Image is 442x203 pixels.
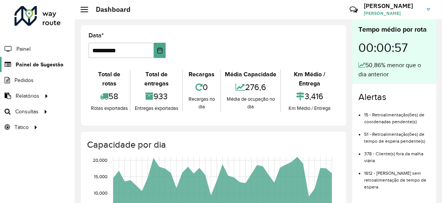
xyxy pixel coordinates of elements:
[185,95,218,110] div: Recargas no dia
[90,105,128,112] div: Rotas exportadas
[16,92,39,100] span: Relatórios
[94,190,107,195] text: 10,000
[15,123,29,131] span: Tático
[94,174,107,179] text: 15,000
[364,164,430,190] li: 1612 - [PERSON_NAME] sem retroalimentação de tempo de espera
[15,76,34,84] span: Pedidos
[132,105,180,112] div: Entregas exportadas
[89,31,104,40] label: Data
[16,45,31,53] span: Painel
[364,106,430,125] li: 15 - Retroalimentação(ões) de coordenadas pendente(s)
[358,61,430,79] div: 50,86% menor que o dia anterior
[283,105,337,112] div: Km Médio / Entrega
[358,92,430,103] h4: Alertas
[364,125,430,145] li: 51 - Retroalimentação(ões) de tempo de espera pendente(s)
[364,145,430,164] li: 378 - Cliente(s) fora da malha viária
[90,88,128,105] div: 58
[185,79,218,95] div: 0
[283,88,337,105] div: 3,416
[223,95,278,110] div: Média de ocupação no dia
[358,24,430,35] div: Tempo médio por rota
[154,43,166,58] button: Choose Date
[132,88,180,105] div: 933
[364,2,421,10] h3: [PERSON_NAME]
[223,70,278,79] div: Média Capacidade
[185,70,218,79] div: Recargas
[90,70,128,88] div: Total de rotas
[364,10,421,17] span: [PERSON_NAME]
[87,139,339,150] h4: Capacidade por dia
[15,108,39,116] span: Consultas
[358,35,430,61] div: 00:00:57
[93,158,107,163] text: 20,000
[88,5,131,14] h2: Dashboard
[283,70,337,88] div: Km Médio / Entrega
[132,70,180,88] div: Total de entregas
[345,2,362,18] a: Contato Rápido
[223,79,278,95] div: 276,6
[16,61,63,69] span: Painel de Sugestão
